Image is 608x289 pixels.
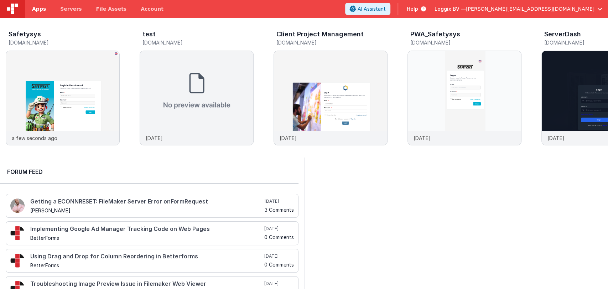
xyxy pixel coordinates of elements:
span: AI Assistant [358,5,386,12]
p: [DATE] [414,134,431,142]
h5: [DOMAIN_NAME] [142,40,254,45]
button: Loggix BV — [PERSON_NAME][EMAIL_ADDRESS][DOMAIN_NAME] [435,5,602,12]
h3: Client Project Management [276,31,364,38]
h5: BetterForms [30,263,263,268]
a: Using Drag and Drop for Column Reordering in Betterforms BetterForms [DATE] 0 Comments [6,249,298,273]
h4: Troubleshooting Image Preview Issue in Filemaker Web Viewer [30,281,263,287]
h5: 3 Comments [265,207,294,212]
h5: [DOMAIN_NAME] [410,40,521,45]
img: 295_2.png [10,253,25,268]
h5: [DOMAIN_NAME] [276,40,388,45]
span: Loggix BV — [435,5,466,12]
a: Implementing Google Ad Manager Tracking Code on Web Pages BetterForms [DATE] 0 Comments [6,221,298,245]
span: Help [407,5,418,12]
p: [DATE] [280,134,297,142]
h5: [DATE] [265,198,294,204]
h5: 0 Comments [264,262,294,267]
img: 411_2.png [10,198,25,213]
span: File Assets [96,5,127,12]
h3: ServerDash [544,31,581,38]
h3: PWA_Safetysys [410,31,460,38]
h5: 0 Comments [264,234,294,240]
span: Apps [32,5,46,12]
h5: [DATE] [264,253,294,259]
h5: [DATE] [264,281,294,287]
h4: Implementing Google Ad Manager Tracking Code on Web Pages [30,226,263,232]
a: Getting a ECONNRESET: FileMaker Server Error onFormRequest [PERSON_NAME] [DATE] 3 Comments [6,194,298,218]
span: Servers [60,5,82,12]
h5: BetterForms [30,235,263,241]
p: [DATE] [547,134,565,142]
h5: [PERSON_NAME] [30,208,263,213]
img: 295_2.png [10,226,25,240]
h5: [DATE] [264,226,294,232]
h4: Using Drag and Drop for Column Reordering in Betterforms [30,253,263,260]
h3: test [142,31,156,38]
span: [PERSON_NAME][EMAIL_ADDRESS][DOMAIN_NAME] [466,5,594,12]
button: AI Assistant [345,3,390,15]
p: [DATE] [146,134,163,142]
h2: Forum Feed [7,167,291,176]
h5: [DOMAIN_NAME] [9,40,120,45]
h3: Safetysys [9,31,41,38]
h4: Getting a ECONNRESET: FileMaker Server Error onFormRequest [30,198,263,205]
